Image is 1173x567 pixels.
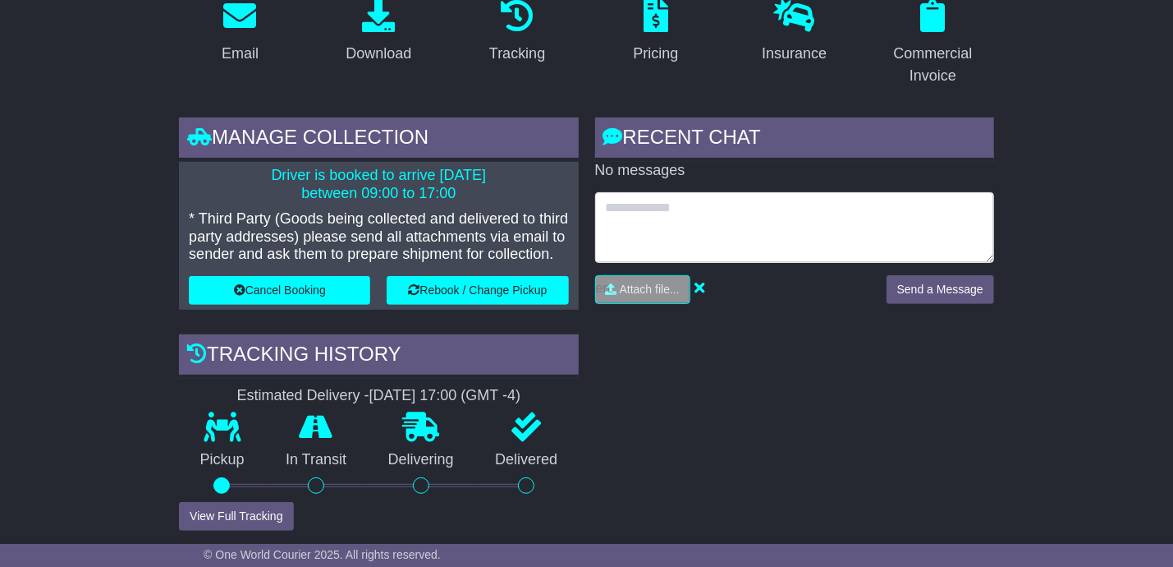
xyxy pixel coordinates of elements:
p: Delivered [474,451,579,469]
div: RECENT CHAT [595,118,994,162]
p: Pickup [179,451,265,469]
div: Insurance [762,43,827,65]
p: No messages [595,162,994,180]
div: Tracking [489,43,545,65]
p: Delivering [367,451,474,469]
p: * Third Party (Goods being collected and delivered to third party addresses) please send all atta... [189,210,568,264]
p: In Transit [265,451,368,469]
button: Send a Message [887,275,994,304]
span: © One World Courier 2025. All rights reserved. [204,548,441,561]
div: Manage collection [179,118,578,162]
div: Download [346,43,411,65]
button: View Full Tracking [179,502,293,531]
div: Email [222,43,259,65]
button: Cancel Booking [189,276,370,305]
div: [DATE] 17:00 (GMT -4) [369,387,520,405]
div: Tracking history [179,334,578,379]
button: Rebook / Change Pickup [387,276,568,305]
div: Estimated Delivery - [179,387,578,405]
div: Commercial Invoice [882,43,983,87]
p: Driver is booked to arrive [DATE] between 09:00 to 17:00 [189,167,568,202]
div: Pricing [633,43,678,65]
